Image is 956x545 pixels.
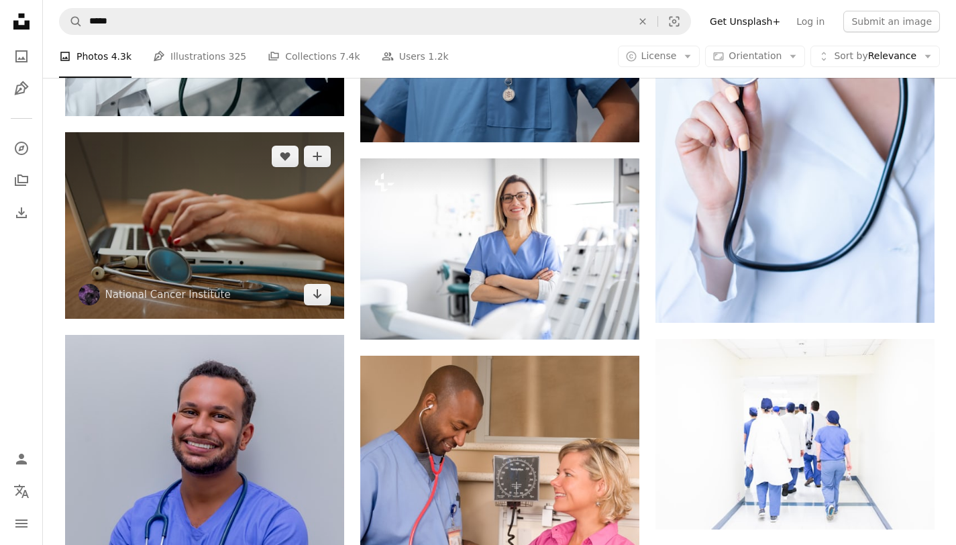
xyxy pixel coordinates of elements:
button: Search Unsplash [60,9,83,34]
button: Like [272,146,299,167]
a: Explore [8,135,35,162]
a: group of doctors walking on hospital hallway [655,428,935,440]
span: 325 [229,49,247,64]
a: Collections [8,167,35,194]
button: Visual search [658,9,690,34]
span: Relevance [834,50,916,63]
a: Download [304,284,331,305]
button: Language [8,478,35,505]
img: group of doctors walking on hospital hallway [655,339,935,530]
button: License [618,46,700,67]
a: Collections 7.4k [268,35,360,78]
span: 7.4k [339,49,360,64]
button: Clear [628,9,657,34]
a: Home — Unsplash [8,8,35,38]
button: Sort byRelevance [810,46,940,67]
a: Users 1.2k [382,35,449,78]
span: 1.2k [428,49,448,64]
a: a woman in a white shirt holding a stethoscope [655,107,935,119]
a: man in blue crew neck t-shirt smiling [65,503,344,515]
img: person sitting while using laptop computer and green stethoscope near [65,132,344,318]
button: Menu [8,510,35,537]
a: Illustrations [8,75,35,102]
span: Sort by [834,50,867,61]
a: Log in / Sign up [8,446,35,473]
a: A front view portrait of dental assistant in modern dental surgery, looking at camera. [360,242,639,254]
a: Get Unsplash+ [702,11,788,32]
a: Illustrations 325 [153,35,246,78]
span: License [641,50,677,61]
button: Orientation [705,46,805,67]
a: person sitting while using laptop computer and green stethoscope near [65,219,344,232]
form: Find visuals sitewide [59,8,691,35]
a: National Cancer Institute [105,288,231,301]
a: Download History [8,199,35,226]
a: Log in [788,11,833,32]
img: A front view portrait of dental assistant in modern dental surgery, looking at camera. [360,158,639,340]
a: Photos [8,43,35,70]
img: Go to National Cancer Institute's profile [78,284,100,305]
button: Add to Collection [304,146,331,167]
span: Orientation [729,50,782,61]
button: Submit an image [843,11,940,32]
